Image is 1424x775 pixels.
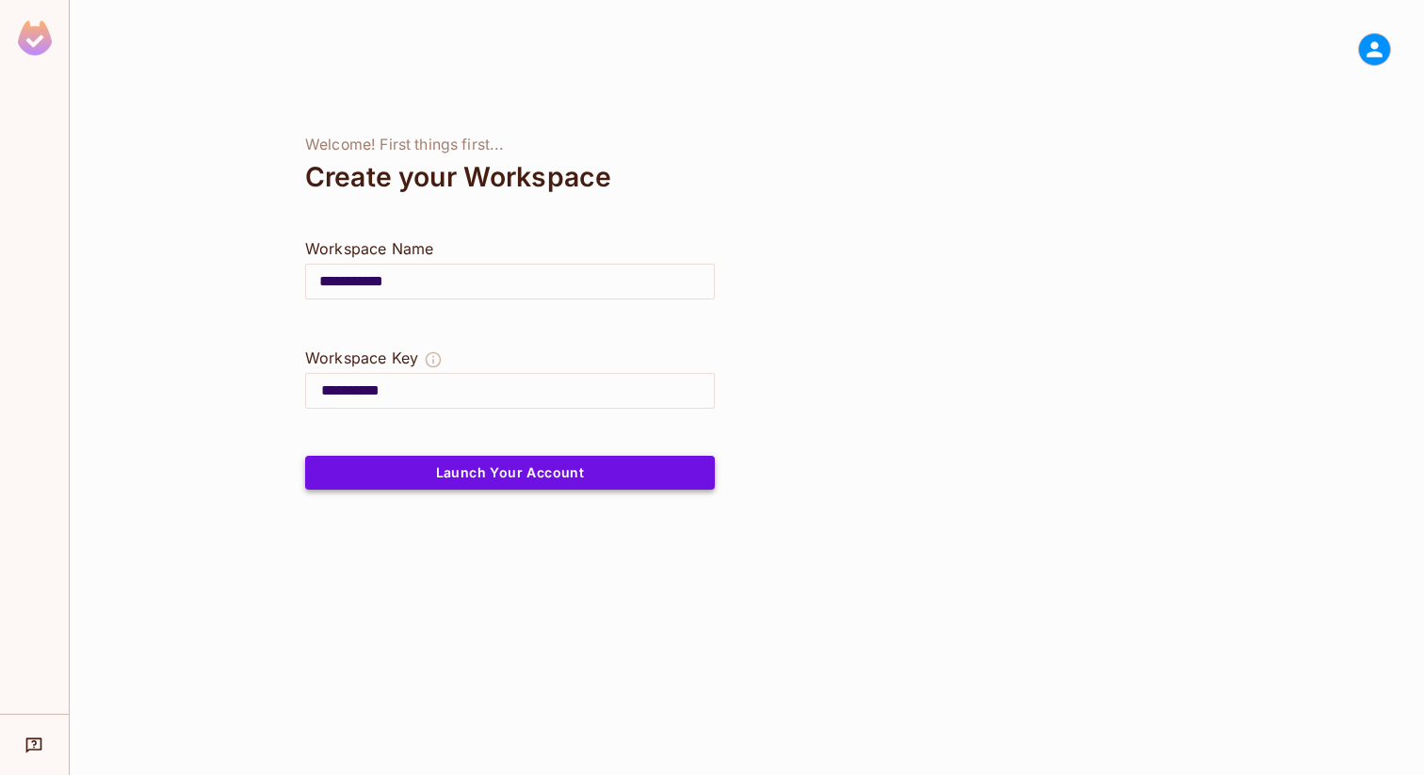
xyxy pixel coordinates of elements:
div: Create your Workspace [305,154,715,200]
img: SReyMgAAAABJRU5ErkJggg== [18,21,52,56]
div: Workspace Name [305,237,715,260]
div: Workspace Key [305,347,418,369]
div: Welcome! First things first... [305,136,715,154]
button: The Workspace Key is unique, and serves as the identifier of your workspace. [424,347,443,373]
div: Help & Updates [13,726,56,764]
button: Launch Your Account [305,456,715,490]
